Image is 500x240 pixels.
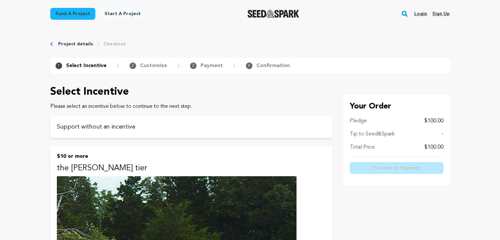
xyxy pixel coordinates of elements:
img: Seed&Spark Logo Dark Mode [248,10,299,18]
a: Seed&Spark Homepage [248,10,299,18]
p: Pledge [350,117,367,125]
p: Confirmation [256,62,290,70]
p: Tip to Seed&Spark [350,130,394,138]
p: Payment [201,62,223,70]
p: $100.00 [424,117,443,125]
p: Please select an incentive below to continue to the next step. [50,103,333,110]
span: 2 [130,62,136,69]
p: Select Incentive [50,84,333,100]
a: Fund a project [50,8,95,20]
p: - [441,130,443,138]
a: Checkout [104,41,126,47]
a: Project details [58,41,93,47]
span: Proceed to Payment [372,165,421,171]
span: 4 [246,62,252,69]
p: the [PERSON_NAME] tier [57,163,326,174]
p: Support without an incentive [57,122,326,132]
div: Breadcrumb [50,41,450,47]
a: Login [414,9,427,19]
p: Your Order [350,101,443,112]
span: 1 [56,62,62,69]
span: 3 [190,62,197,69]
p: Select Incentive [66,62,107,70]
a: Sign up [432,9,450,19]
p: $100.00 [424,143,443,151]
button: Proceed to Payment [350,162,443,174]
a: Start a project [99,8,146,20]
p: Customize [140,62,167,70]
p: $10 or more [57,153,326,160]
p: Total Price [350,143,375,151]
